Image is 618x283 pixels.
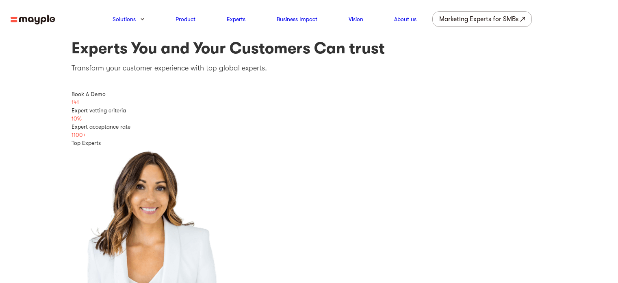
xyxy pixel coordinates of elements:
[72,114,547,123] div: 10%
[72,131,547,139] div: 1100+
[72,139,547,147] div: Top Experts
[432,11,532,27] a: Marketing Experts for SMBs
[72,38,547,58] h1: Experts You and Your Customers Can trust
[439,13,518,25] div: Marketing Experts for SMBs
[277,14,317,24] a: Business Impact
[72,98,547,106] div: 141
[72,106,547,114] div: Expert vetting criteria
[176,14,195,24] a: Product
[72,90,547,98] div: Book A Demo
[394,14,416,24] a: About us
[72,63,547,74] p: Transform your customer experience with top global experts.
[72,123,547,131] div: Expert acceptance rate
[349,14,363,24] a: Vision
[11,15,55,25] img: mayple-logo
[227,14,245,24] a: Experts
[113,14,136,24] a: Solutions
[141,18,144,20] img: arrow-down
